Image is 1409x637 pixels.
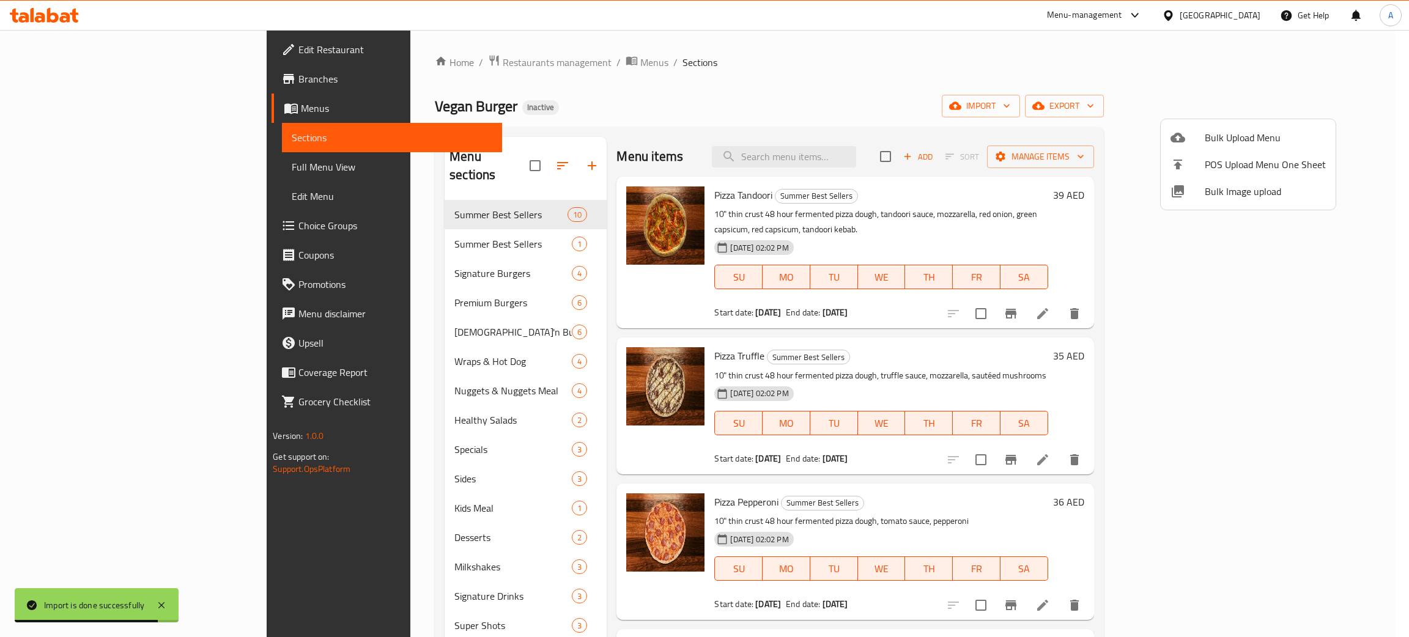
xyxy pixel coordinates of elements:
[1205,184,1326,199] span: Bulk Image upload
[1161,151,1336,178] li: POS Upload Menu One Sheet
[1161,124,1336,151] li: Upload bulk menu
[1205,130,1326,145] span: Bulk Upload Menu
[44,598,144,612] div: Import is done successfully
[1205,157,1326,172] span: POS Upload Menu One Sheet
